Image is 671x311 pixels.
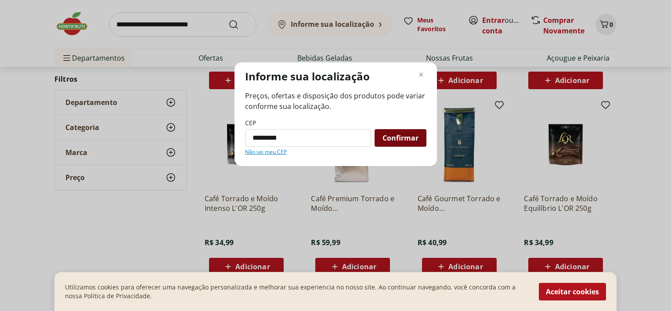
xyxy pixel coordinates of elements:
[539,283,606,300] button: Aceitar cookies
[245,69,370,83] p: Informe sua localização
[245,119,256,127] label: CEP
[382,134,418,141] span: Confirmar
[245,90,426,112] span: Preços, ofertas e disposição dos produtos pode variar conforme sua localização.
[234,62,437,166] div: Modal de regionalização
[416,69,426,80] button: Fechar modal de regionalização
[65,283,528,300] p: Utilizamos cookies para oferecer uma navegação personalizada e melhorar sua experiencia no nosso ...
[245,148,287,155] a: Não sei meu CEP
[375,129,426,147] button: Confirmar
